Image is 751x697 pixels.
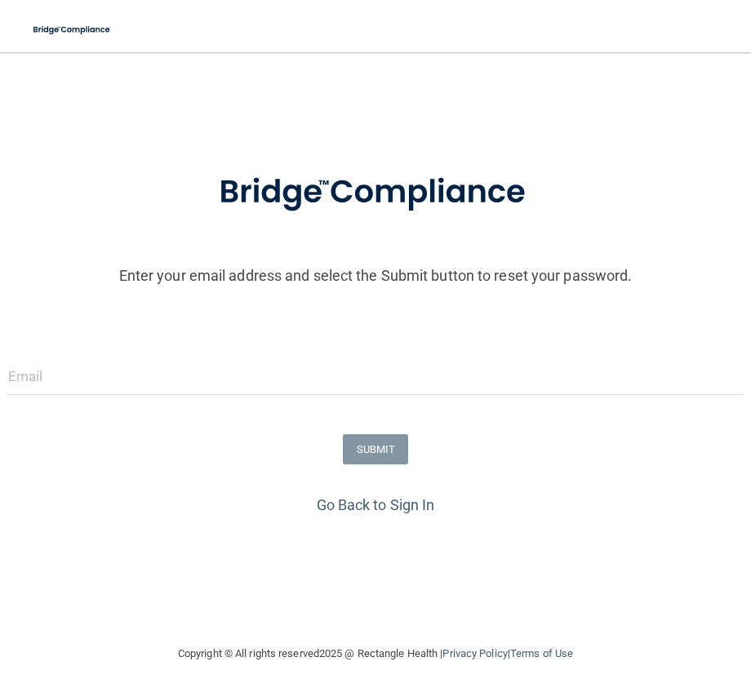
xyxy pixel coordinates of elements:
a: Privacy Policy [442,647,507,659]
div: Copyright © All rights reserved 2025 @ Rectangle Health | | [78,628,673,680]
img: bridge_compliance_login_screen.278c3ca4.svg [185,150,566,235]
input: Email [8,358,743,395]
a: Terms of Use [510,647,573,659]
img: bridge_compliance_login_screen.278c3ca4.svg [24,13,120,47]
a: Go Back to Sign In [317,496,435,513]
button: SUBMIT [343,434,409,464]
